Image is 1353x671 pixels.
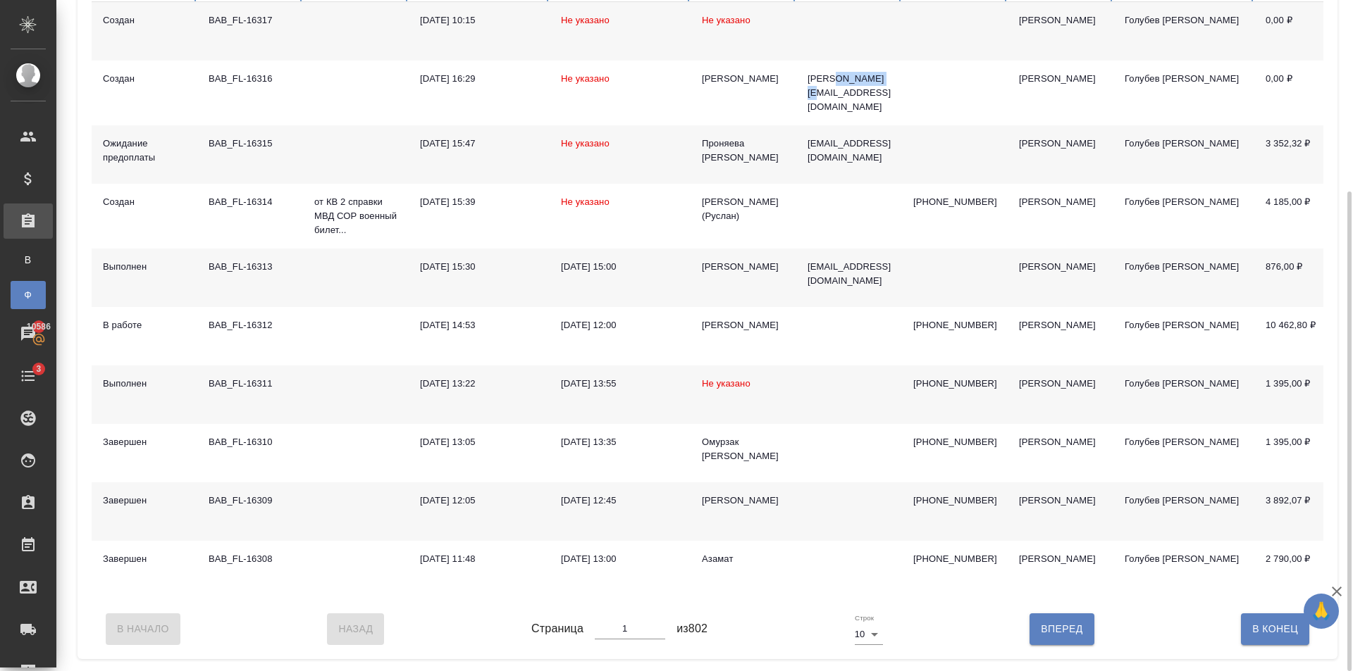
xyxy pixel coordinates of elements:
td: Голубев [PERSON_NAME] [1113,307,1254,365]
button: В Конец [1241,613,1309,644]
span: Не указано [702,378,750,389]
p: [EMAIL_ADDRESS][DOMAIN_NAME] [808,137,891,165]
div: [DATE] 15:39 [420,195,538,209]
td: Голубев [PERSON_NAME] [1113,482,1254,541]
span: 🙏 [1309,596,1333,626]
div: BAB_FL-16313 [209,260,292,274]
div: [DATE] 12:00 [561,318,679,332]
span: Не указано [561,15,610,25]
div: BAB_FL-16314 [209,195,292,209]
p: от КВ 2 справки МВД СОР военный билет... [314,195,397,237]
span: Не указано [561,196,610,207]
div: [PERSON_NAME] [1019,494,1102,508]
p: [PHONE_NUMBER] [913,377,996,391]
button: Вперед [1030,613,1094,644]
div: [PERSON_NAME] [1019,552,1102,566]
button: 🙏 [1304,594,1339,629]
div: [PERSON_NAME] [702,260,785,274]
span: Не указано [702,15,750,25]
div: [PERSON_NAME] [702,318,785,332]
div: [PERSON_NAME] (Руслан) [702,195,785,223]
span: В Конец [1252,620,1298,638]
div: Омурзак [PERSON_NAME] [702,435,785,463]
div: Выполнен [103,377,186,391]
div: BAB_FL-16310 [209,435,292,449]
div: BAB_FL-16316 [209,72,292,86]
p: [PHONE_NUMBER] [913,435,996,449]
div: BAB_FL-16311 [209,377,292,391]
div: [PERSON_NAME] [1019,13,1102,27]
div: [PERSON_NAME] [1019,137,1102,151]
div: Ожидание предоплаты [103,137,186,165]
div: [DATE] 11:48 [420,552,538,566]
p: [PHONE_NUMBER] [913,552,996,566]
td: Голубев [PERSON_NAME] [1113,541,1254,599]
a: 10586 [4,316,53,351]
div: BAB_FL-16317 [209,13,292,27]
td: Голубев [PERSON_NAME] [1113,184,1254,249]
div: 10 [855,625,883,644]
div: [DATE] 10:15 [420,13,538,27]
div: [DATE] 13:55 [561,377,679,391]
div: В работе [103,318,186,332]
label: Строк [855,615,874,622]
div: Создан [103,13,186,27]
td: Голубев [PERSON_NAME] [1113,61,1254,125]
div: BAB_FL-16309 [209,494,292,508]
div: Завершен [103,494,186,508]
div: Завершен [103,435,186,449]
div: [DATE] 13:22 [420,377,538,391]
div: [DATE] 12:45 [561,494,679,508]
span: Не указано [561,138,610,149]
div: [DATE] 15:30 [420,260,538,274]
div: [PERSON_NAME] [1019,72,1102,86]
div: [DATE] 15:47 [420,137,538,151]
div: [DATE] 13:05 [420,435,538,449]
td: Голубев [PERSON_NAME] [1113,249,1254,307]
span: Страница [531,620,583,637]
div: Выполнен [103,260,186,274]
td: Голубев [PERSON_NAME] [1113,2,1254,61]
p: [EMAIL_ADDRESS][DOMAIN_NAME] [808,260,891,288]
td: Голубев [PERSON_NAME] [1113,125,1254,184]
div: Завершен [103,552,186,566]
div: [DATE] 15:00 [561,260,679,274]
div: Азамат [702,552,785,566]
div: [DATE] 13:00 [561,552,679,566]
span: Ф [18,288,39,302]
a: В [11,246,46,274]
div: Создан [103,72,186,86]
div: [DATE] 12:05 [420,494,538,508]
p: [PHONE_NUMBER] [913,318,996,332]
div: [DATE] 16:29 [420,72,538,86]
div: BAB_FL-16315 [209,137,292,151]
p: [PHONE_NUMBER] [913,195,996,209]
div: BAB_FL-16308 [209,552,292,566]
div: Проняева [PERSON_NAME] [702,137,785,165]
span: 10586 [18,320,59,334]
a: Ф [11,281,46,309]
td: Голубев [PERSON_NAME] [1113,424,1254,482]
div: [PERSON_NAME] [1019,318,1102,332]
div: [DATE] 13:35 [561,435,679,449]
div: [PERSON_NAME] [1019,195,1102,209]
div: [PERSON_NAME] [1019,377,1102,391]
span: 3 [27,362,49,376]
a: 3 [4,358,53,394]
div: [PERSON_NAME] [702,494,785,508]
div: [PERSON_NAME] [1019,260,1102,274]
td: Голубев [PERSON_NAME] [1113,365,1254,424]
div: [DATE] 14:53 [420,318,538,332]
div: [PERSON_NAME] [1019,435,1102,449]
div: BAB_FL-16312 [209,318,292,332]
span: Вперед [1041,620,1082,638]
span: из 802 [676,620,708,637]
span: В [18,253,39,267]
p: [PERSON_NAME][EMAIL_ADDRESS][DOMAIN_NAME] [808,72,891,114]
p: [PHONE_NUMBER] [913,494,996,508]
span: Не указано [561,73,610,84]
div: [PERSON_NAME] [702,72,785,86]
div: Создан [103,195,186,209]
